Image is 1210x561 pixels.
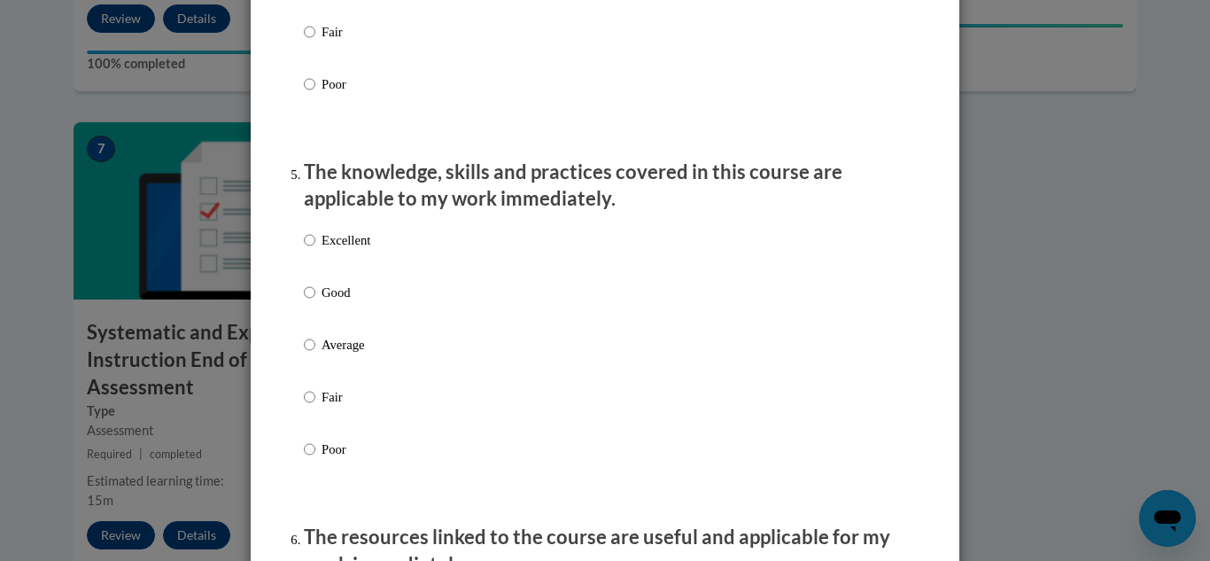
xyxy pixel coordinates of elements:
[322,387,370,407] p: Fair
[304,159,906,214] p: The knowledge, skills and practices covered in this course are applicable to my work immediately.
[322,22,370,42] p: Fair
[322,74,370,94] p: Poor
[304,440,315,459] input: Poor
[304,335,315,355] input: Average
[304,283,315,302] input: Good
[304,74,315,94] input: Poor
[304,230,315,250] input: Excellent
[304,387,315,407] input: Fair
[322,283,370,302] p: Good
[304,22,315,42] input: Fair
[322,335,370,355] p: Average
[322,440,370,459] p: Poor
[322,230,370,250] p: Excellent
